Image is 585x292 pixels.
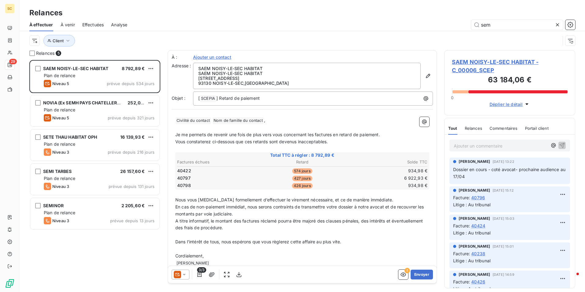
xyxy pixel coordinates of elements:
span: Plan de relance [44,176,75,181]
span: Déplier le détail [490,101,523,107]
span: ] Retard de paiement [216,95,260,101]
span: 40422 [177,168,191,174]
span: prévue depuis 321 jours [108,115,155,120]
span: Facture : [453,223,470,229]
td: 934,98 € [345,182,428,189]
span: En cas de non-paiement immédiat, nous serons contraints de transmettre votre dossier à notre avoc... [175,204,425,216]
span: [DATE] 15:03 [493,217,514,220]
span: Litige : Au tribunal [453,258,490,263]
div: grid [29,60,160,292]
th: Retard [261,159,344,165]
span: Cordialement, [175,253,204,258]
span: prévue depuis 534 jours [107,81,155,86]
span: A titre informatif, le montant des factures réclamé pourra être majoré des clauses pénales, des i... [175,218,424,230]
span: SAEM NOISY-LE-SEC HABITAT - C_00006_SCEP [452,58,568,74]
p: SAEM NOISY-LE-SEC HABITAT [198,66,415,71]
span: Relances [36,50,54,56]
span: Facture : [453,250,470,257]
th: Solde TTC [345,159,428,165]
span: Plan de relance [44,210,75,215]
span: Plan de relance [44,107,75,112]
span: Plan de relance [44,73,75,78]
span: Niveau 5 [52,81,69,86]
button: Client [43,35,75,47]
span: 427 jours [292,176,312,181]
span: [DATE] 15:12 [493,189,514,192]
span: À effectuer [29,22,53,28]
th: Factures échues [177,159,260,165]
span: SAEM NOISY-LE-SEC HABITAT [43,66,108,71]
span: 29 [9,59,17,64]
span: Relances [465,126,482,131]
p: SAEM NOISY-LE-SEC HABITAT [198,71,415,76]
span: Effectuées [82,22,104,28]
span: À venir [61,22,75,28]
span: 252,00 € [128,100,147,105]
h3: 63 184,06 € [452,74,568,87]
img: Logo LeanPay [5,279,15,288]
span: 40426 [471,279,485,285]
span: Niveau 3 [52,218,69,223]
span: 3/3 [197,267,206,273]
span: Facture : [453,194,470,201]
h3: Relances [29,7,62,18]
span: [DATE] 15:01 [493,245,514,248]
span: Analyse [111,22,127,28]
span: Commentaires [490,126,518,131]
span: 0 [451,95,453,100]
td: 6 922,93 € [345,175,428,182]
span: Niveau 3 [52,150,69,155]
span: Litige : Au tribunal [453,230,490,235]
span: Dossier en cours - coté avocat- prochaine audience au 17/04 [453,167,567,179]
span: 26 157,60 € [120,169,145,174]
span: Objet : [172,95,185,101]
p: [STREET_ADDRESS] [198,76,415,81]
span: 40238 [471,250,485,257]
span: 40798 [177,182,191,189]
td: 934,98 € [345,167,428,174]
span: Plan de relance [44,141,75,147]
span: Tout [448,126,457,131]
iframe: Intercom live chat [564,271,579,286]
span: Vous constaterez ci-dessous que ces retards sont devenus inacceptables. [175,139,328,144]
span: Niveau 3 [52,184,69,189]
div: SC [5,4,15,13]
span: Civilité du contact [176,117,211,124]
span: 40424 [471,223,485,229]
span: SETE THAU HABITAT OPH [43,134,97,140]
p: 93130 NOISY-LE-SEC , [GEOGRAPHIC_DATA] [198,81,415,86]
span: Je me permets de revenir une fois de plus vers vous concernant les factures en retard de paiement. [175,132,380,137]
span: SEMINOR [43,203,64,208]
span: Nom de famille du contact [213,117,264,124]
span: Client [53,38,64,43]
span: Adresse : [172,63,191,68]
span: Litige : Au tribunal [453,286,490,291]
span: 40797 [177,175,191,181]
button: Envoyer [411,270,433,279]
span: Ajouter un contact [193,54,231,60]
span: [PERSON_NAME] [459,216,490,221]
span: Portail client [525,126,549,131]
span: 574 jours [292,168,312,174]
span: [PERSON_NAME] [459,244,490,249]
span: [DATE] 14:59 [493,273,514,276]
span: [PERSON_NAME] [459,188,490,193]
span: 40796 [471,194,485,201]
span: Niveau 5 [52,115,69,120]
span: [PERSON_NAME] [176,260,210,267]
span: SCEPIA [200,95,216,102]
span: Litige : Au tribunal [453,202,490,207]
span: Dans l’intérêt de tous, nous espérons que vous règlerez cette affaire au plus vite. [175,239,341,244]
span: [PERSON_NAME] [459,272,490,277]
label: À : [172,54,193,60]
span: 426 jours [292,183,312,189]
span: 16 139,93 € [120,134,145,140]
span: [ [198,95,200,101]
span: Facture : [453,279,470,285]
span: 2 205,60 € [121,203,145,208]
button: Déplier le détail [488,101,532,108]
span: Nous vous [MEDICAL_DATA] formellement d’effectuer le virement nécessaire, et ce de manière immédi... [175,197,393,202]
span: prévue depuis 13 jours [110,218,155,223]
span: prévue depuis 131 jours [109,184,155,189]
span: , [264,118,265,123]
